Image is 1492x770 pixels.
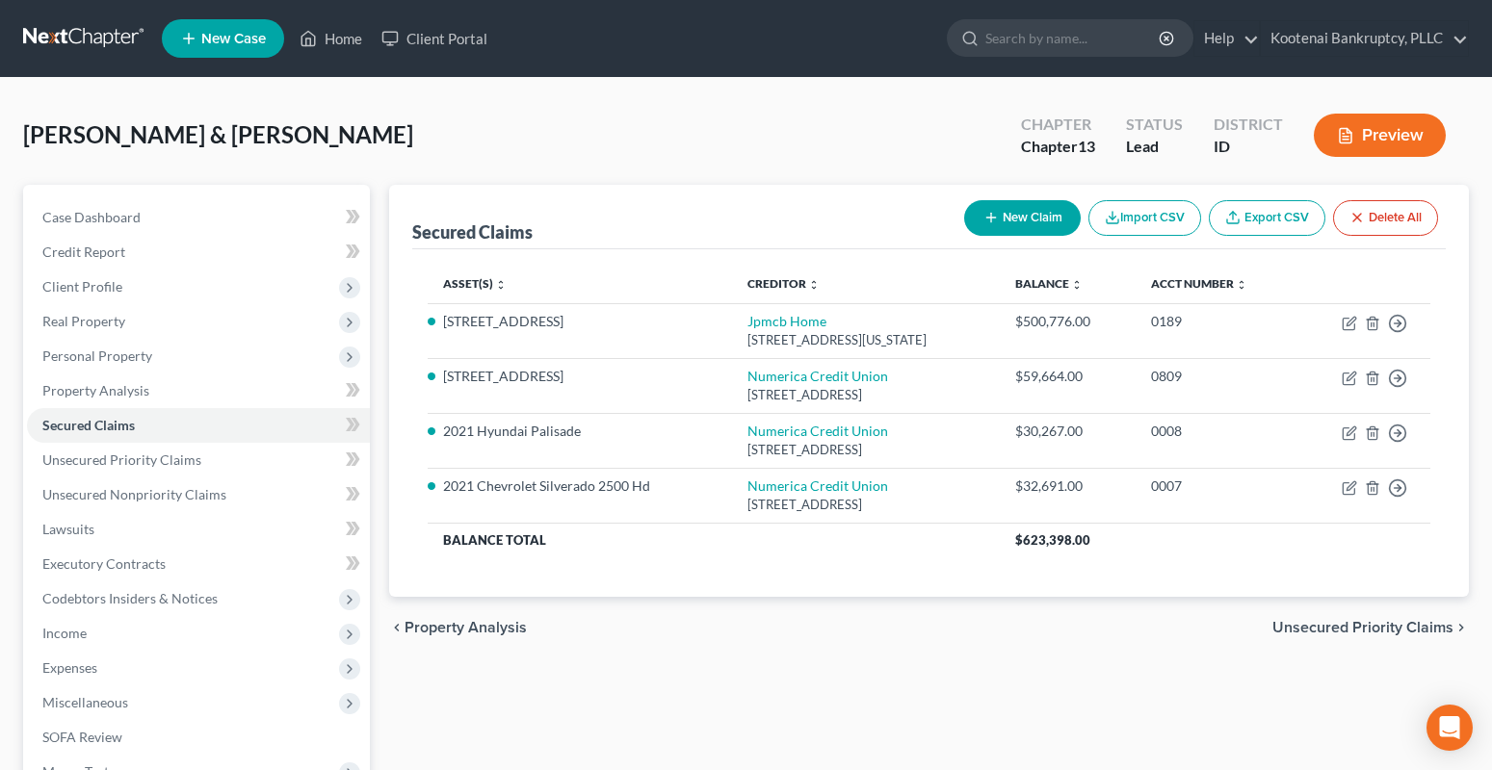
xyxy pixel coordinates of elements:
span: Unsecured Nonpriority Claims [42,486,226,502]
a: Balance unfold_more [1015,276,1083,291]
a: Home [290,21,372,56]
i: chevron_right [1453,620,1469,635]
span: Income [42,625,87,641]
a: Help [1194,21,1259,56]
th: Balance Total [428,523,1000,557]
span: Unsecured Priority Claims [42,451,201,468]
span: New Case [201,32,266,46]
div: [STREET_ADDRESS][US_STATE] [747,331,984,349]
a: Property Analysis [27,373,370,408]
div: 0008 [1151,422,1283,441]
div: [STREET_ADDRESS] [747,441,984,459]
button: Unsecured Priority Claims chevron_right [1272,620,1469,635]
div: Lead [1126,136,1183,158]
span: Executory Contracts [42,555,166,572]
a: Numerica Credit Union [747,423,888,439]
a: Credit Report [27,235,370,269]
a: Jpmcb Home [747,313,826,329]
span: Real Property [42,313,125,329]
a: Secured Claims [27,408,370,443]
span: Property Analysis [405,620,527,635]
div: [STREET_ADDRESS] [747,496,984,514]
div: Chapter [1021,136,1095,158]
a: Case Dashboard [27,200,370,235]
a: Lawsuits [27,512,370,547]
a: Export CSV [1209,200,1325,236]
button: Delete All [1333,200,1438,236]
button: New Claim [964,200,1081,236]
button: Preview [1314,114,1446,157]
div: District [1214,114,1283,136]
button: Import CSV [1088,200,1201,236]
div: $30,267.00 [1015,422,1119,441]
i: unfold_more [808,279,820,291]
span: Lawsuits [42,521,94,537]
a: Kootenai Bankruptcy, PLLC [1261,21,1468,56]
input: Search by name... [985,20,1162,56]
span: Personal Property [42,347,152,364]
span: Expenses [42,659,97,676]
a: Numerica Credit Union [747,477,888,494]
div: Status [1126,114,1183,136]
div: $500,776.00 [1015,312,1119,331]
span: Case Dashboard [42,209,141,225]
a: Creditor unfold_more [747,276,820,291]
li: [STREET_ADDRESS] [443,312,716,331]
i: unfold_more [1071,279,1083,291]
i: chevron_left [389,620,405,635]
i: unfold_more [1236,279,1247,291]
div: Chapter [1021,114,1095,136]
a: Executory Contracts [27,547,370,581]
span: Secured Claims [42,417,135,433]
span: SOFA Review [42,729,122,745]
li: 2021 Chevrolet Silverado 2500 Hd [443,476,716,496]
a: Unsecured Nonpriority Claims [27,477,370,512]
span: Client Profile [42,278,122,295]
div: Open Intercom Messenger [1427,705,1473,751]
a: Client Portal [372,21,497,56]
div: $32,691.00 [1015,476,1119,496]
span: Miscellaneous [42,694,128,710]
div: $59,664.00 [1015,367,1119,386]
a: Asset(s) unfold_more [443,276,507,291]
span: Credit Report [42,244,125,260]
span: Property Analysis [42,382,149,398]
span: 13 [1078,137,1095,155]
i: unfold_more [495,279,507,291]
div: 0809 [1151,367,1283,386]
li: [STREET_ADDRESS] [443,367,716,386]
span: [PERSON_NAME] & [PERSON_NAME] [23,120,413,148]
a: SOFA Review [27,720,370,755]
span: $623,398.00 [1015,532,1090,548]
div: [STREET_ADDRESS] [747,386,984,404]
a: Acct Number unfold_more [1151,276,1247,291]
a: Numerica Credit Union [747,368,888,384]
button: chevron_left Property Analysis [389,620,527,635]
a: Unsecured Priority Claims [27,443,370,477]
div: 0189 [1151,312,1283,331]
span: Unsecured Priority Claims [1272,620,1453,635]
div: Secured Claims [412,220,533,244]
div: ID [1214,136,1283,158]
span: Codebtors Insiders & Notices [42,590,218,606]
div: 0007 [1151,476,1283,496]
li: 2021 Hyundai Palisade [443,422,716,441]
